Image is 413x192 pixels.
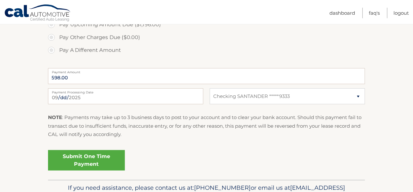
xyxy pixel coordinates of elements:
label: Payment Processing Date [48,88,203,93]
label: Pay Other Charges Due ($0.00) [48,31,365,44]
input: Payment Date [48,88,203,104]
label: Pay Upcoming Amount Due ($1,196.00) [48,18,365,31]
strong: NOTE [48,114,62,120]
p: : Payments may take up to 3 business days to post to your account and to clear your bank account.... [48,113,365,139]
a: Submit One Time Payment [48,150,125,171]
a: FAQ's [369,8,380,18]
span: [PHONE_NUMBER] [194,184,251,191]
label: Payment Amount [48,68,365,73]
a: Logout [393,8,409,18]
input: Payment Amount [48,68,365,84]
a: Cal Automotive [4,4,71,23]
label: Pay A Different Amount [48,44,365,57]
a: Dashboard [329,8,355,18]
